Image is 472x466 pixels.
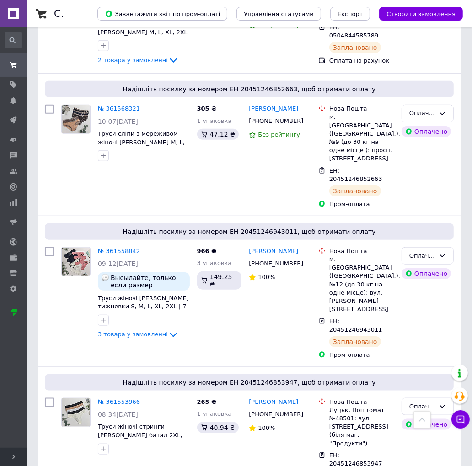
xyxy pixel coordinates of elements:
a: Труси жіночі сліпи [PERSON_NAME] M, L, XL, 2XL | 5 шт. [98,20,188,44]
div: [PHONE_NUMBER] [247,408,304,420]
div: Оплачено [409,402,435,412]
span: 1 упаковка [197,117,232,124]
span: Надішліть посилку за номером ЕН 20451246852663, щоб отримати оплату [48,85,450,94]
div: 47.12 ₴ [197,129,239,140]
span: Высылайте, только если размер европейский [111,274,186,289]
img: Фото товару [62,398,90,427]
a: Створити замовлення [370,10,463,17]
span: 100% [258,274,275,281]
div: Оплачено [402,419,451,430]
a: [PERSON_NAME] [249,105,298,113]
span: 09:12[DATE] [98,260,138,267]
div: [PHONE_NUMBER] [247,258,304,270]
a: 2 товара у замовленні [98,57,179,64]
div: Нова Пошта [329,398,394,406]
span: ЕН: 20451246852663 [329,167,382,183]
span: Управління статусами [244,11,314,17]
div: 40.94 ₴ [197,422,239,433]
span: Завантажити звіт по пром-оплаті [105,10,220,18]
span: 966 ₴ [197,248,217,254]
span: Надішліть посилку за номером ЕН 20451246943011, щоб отримати оплату [48,227,450,236]
span: 3 упаковка [197,259,232,266]
div: Луцьк, Поштомат №48501: вул. [STREET_ADDRESS] (біля маг. "Продукти") [329,406,394,448]
span: 265 ₴ [197,398,217,405]
div: м. [GEOGRAPHIC_DATA] ([GEOGRAPHIC_DATA].), №12 (до 30 кг на одне місце): вул. [PERSON_NAME][STREE... [329,255,394,313]
div: Оплачено [402,268,451,279]
div: Оплата на рахунок [329,57,394,65]
a: Труси жіночі стринги [PERSON_NAME] батал 2XL, 3XL, 4XL | 5 шт. 4XL [98,423,182,447]
span: 10:07[DATE] [98,118,138,125]
div: Заплановано [329,42,381,53]
a: Фото товару [61,105,91,134]
div: Нова Пошта [329,105,394,113]
a: Фото товару [61,398,91,427]
a: 3 товара у замовленні [98,331,179,338]
img: Фото товару [62,105,90,133]
button: Завантажити звіт по пром-оплаті [97,7,227,21]
a: № 361553966 [98,398,140,405]
div: Нова Пошта [329,247,394,255]
span: Експорт [338,11,363,17]
span: 305 ₴ [197,105,217,112]
div: Заплановано [329,336,381,347]
a: Фото товару [61,247,91,276]
div: Пром-оплата [329,200,394,208]
span: Без рейтингу [258,131,300,138]
div: Заплановано [329,185,381,196]
span: 2 товара у замовленні [98,57,168,64]
span: Створити замовлення [386,11,456,17]
div: Оплачено [409,251,435,261]
h1: Список замовлень [54,8,147,19]
a: Труси жіночі [PERSON_NAME] тижневки S, M, L, XL, 2XL | 7 шт. L [98,295,189,318]
a: [PERSON_NAME] [249,398,298,407]
div: Пром-оплата [329,351,394,359]
div: Оплачено [409,109,435,118]
span: 100% [258,424,275,431]
a: [PERSON_NAME] [249,247,298,256]
a: № 361568321 [98,105,140,112]
a: Труси-сліпи з мереживом жіночі [PERSON_NAME] M, L, XL | 5 шт. [98,130,185,154]
span: 08:34[DATE] [98,411,138,418]
button: Управління статусами [236,7,321,21]
button: Чат з покупцем [451,410,470,429]
span: ЕН: 20451246943011 [329,318,382,333]
span: Надішліть посилку за номером ЕН 20451246853947, щоб отримати оплату [48,378,450,387]
a: № 361558842 [98,248,140,254]
img: :speech_balloon: [102,274,109,281]
button: Експорт [330,7,370,21]
div: [PHONE_NUMBER] [247,115,304,127]
span: 1 упаковка [197,410,232,417]
button: Створити замовлення [379,7,463,21]
div: м. [GEOGRAPHIC_DATA] ([GEOGRAPHIC_DATA].), №9 (до 30 кг на одне місце ): просп. [STREET_ADDRESS] [329,113,394,163]
div: 149.25 ₴ [197,271,242,290]
img: Фото товару [62,248,90,276]
div: Оплачено [402,126,451,137]
span: 3 товара у замовленні [98,331,168,338]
